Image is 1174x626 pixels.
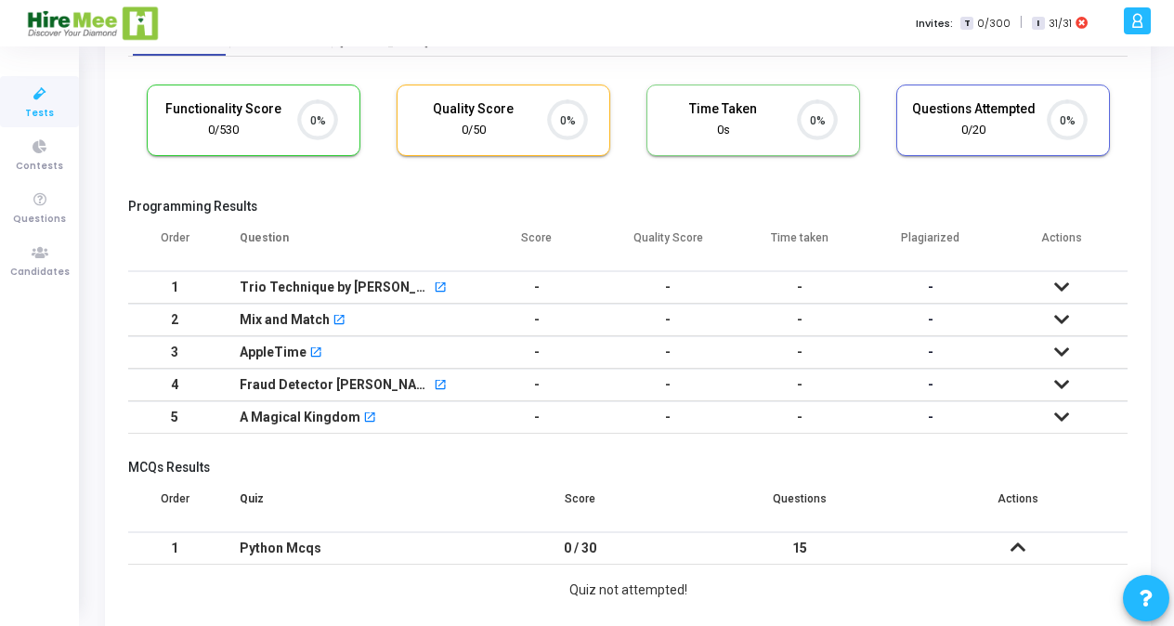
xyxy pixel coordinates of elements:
[471,532,690,565] td: 0 / 30
[240,370,431,400] div: Fraud Detector [PERSON_NAME]
[240,305,330,335] div: Mix and Match
[363,412,376,425] mat-icon: open_in_new
[734,304,865,336] td: -
[911,101,1036,117] h5: Questions Attempted
[240,402,360,433] div: A Magical Kingdom
[661,101,786,117] h5: Time Taken
[128,219,221,271] th: Order
[734,369,865,401] td: -
[690,532,909,565] td: 15
[1032,17,1044,31] span: I
[928,410,933,424] span: -
[162,122,286,139] div: 0/530
[471,369,602,401] td: -
[26,5,161,42] img: logo
[240,533,452,564] div: Python Mcqs
[602,271,733,304] td: -
[25,106,54,122] span: Tests
[128,336,221,369] td: 3
[734,336,865,369] td: -
[128,401,221,434] td: 5
[128,460,1128,476] h5: MCQs Results
[977,16,1011,32] span: 0/300
[928,345,933,359] span: -
[128,480,221,532] th: Order
[128,369,221,401] td: 4
[471,401,602,434] td: -
[734,401,865,434] td: -
[240,272,431,303] div: Trio Technique by [PERSON_NAME]
[661,122,786,139] div: 0s
[602,304,733,336] td: -
[411,122,536,139] div: 0/50
[1020,13,1023,33] span: |
[997,219,1128,271] th: Actions
[434,282,447,295] mat-icon: open_in_new
[960,17,972,31] span: T
[471,480,690,532] th: Score
[928,377,933,392] span: -
[1049,16,1072,32] span: 31/31
[128,199,1128,215] h5: Programming Results
[471,336,602,369] td: -
[602,369,733,401] td: -
[333,315,346,328] mat-icon: open_in_new
[911,122,1036,139] div: 0/20
[865,219,996,271] th: Plagiarized
[411,101,536,117] h5: Quality Score
[602,219,733,271] th: Quality Score
[128,532,221,565] td: 1
[13,212,66,228] span: Questions
[471,271,602,304] td: -
[928,312,933,327] span: -
[602,336,733,369] td: -
[916,16,953,32] label: Invites:
[10,265,70,280] span: Candidates
[734,219,865,271] th: Time taken
[602,401,733,434] td: -
[309,347,322,360] mat-icon: open_in_new
[434,380,447,393] mat-icon: open_in_new
[734,271,865,304] td: -
[128,271,221,304] td: 1
[471,304,602,336] td: -
[928,280,933,294] span: -
[162,101,286,117] h5: Functionality Score
[908,480,1128,532] th: Actions
[128,304,221,336] td: 2
[221,480,471,532] th: Quiz
[690,480,909,532] th: Questions
[471,219,602,271] th: Score
[159,575,1097,606] div: Quiz not attempted!
[240,337,307,368] div: AppleTime
[16,159,63,175] span: Contests
[221,219,471,271] th: Question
